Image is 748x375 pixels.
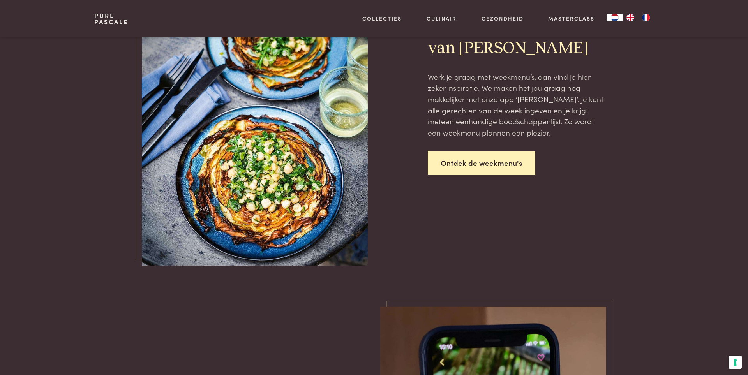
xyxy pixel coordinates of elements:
a: Ontdek de weekmenu's [428,151,535,175]
div: Language [607,14,623,21]
a: FR [638,14,654,21]
a: EN [623,14,638,21]
a: PurePascale [94,12,128,25]
button: Uw voorkeuren voor toestemming voor trackingtechnologieën [729,356,742,369]
p: Werk je graag met weekmenu’s, dan vind je hier zeker inspiratie. We maken het jou graag nog makke... [428,71,606,138]
a: Collecties [362,14,402,23]
h2: Ontdek de weekmenu’s van [PERSON_NAME] [428,18,606,59]
a: Masterclass [548,14,595,23]
a: Culinair [427,14,457,23]
a: Gezondheid [482,14,524,23]
a: NL [607,14,623,21]
aside: Language selected: Nederlands [607,14,654,21]
ul: Language list [623,14,654,21]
